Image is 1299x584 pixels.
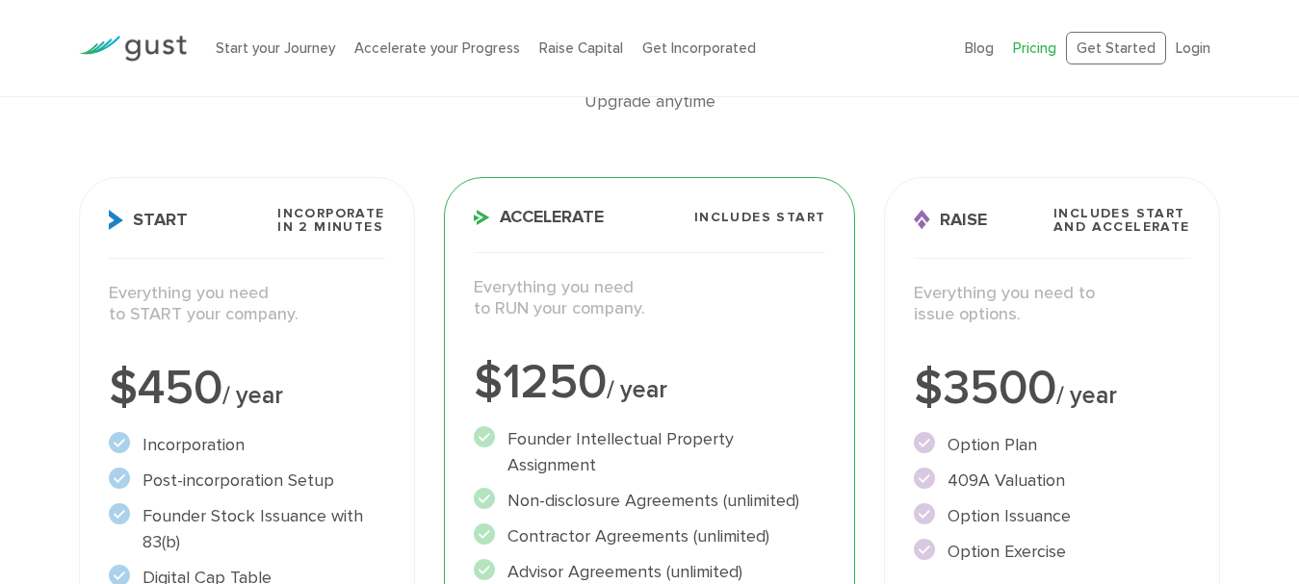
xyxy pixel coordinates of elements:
[109,365,384,413] div: $450
[474,359,826,407] div: $1250
[914,210,987,230] span: Raise
[914,432,1189,458] li: Option Plan
[474,209,604,226] span: Accelerate
[474,210,490,225] img: Accelerate Icon
[642,39,756,57] a: Get Incorporated
[474,488,826,514] li: Non-disclosure Agreements (unlimited)
[109,210,123,230] img: Start Icon X2
[914,283,1189,326] p: Everything you need to issue options.
[109,210,188,230] span: Start
[109,283,384,326] p: Everything you need to START your company.
[109,503,384,555] li: Founder Stock Issuance with 83(b)
[914,503,1189,529] li: Option Issuance
[79,36,187,62] img: Gust Logo
[109,432,384,458] li: Incorporation
[539,39,623,57] a: Raise Capital
[354,39,520,57] a: Accelerate your Progress
[222,381,283,410] span: / year
[109,468,384,494] li: Post-incorporation Setup
[965,39,994,57] a: Blog
[914,539,1189,565] li: Option Exercise
[1066,32,1166,65] a: Get Started
[914,468,1189,494] li: 409A Valuation
[1056,381,1117,410] span: / year
[216,39,335,57] a: Start your Journey
[1053,207,1190,234] span: Includes START and ACCELERATE
[914,210,930,230] img: Raise Icon
[607,375,667,404] span: / year
[1176,39,1210,57] a: Login
[914,365,1189,413] div: $3500
[694,211,826,224] span: Includes START
[474,523,826,549] li: Contractor Agreements (unlimited)
[277,207,384,234] span: Incorporate in 2 Minutes
[1013,39,1056,57] a: Pricing
[474,426,826,478] li: Founder Intellectual Property Assignment
[474,277,826,320] p: Everything you need to RUN your company.
[79,89,1219,116] div: Upgrade anytime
